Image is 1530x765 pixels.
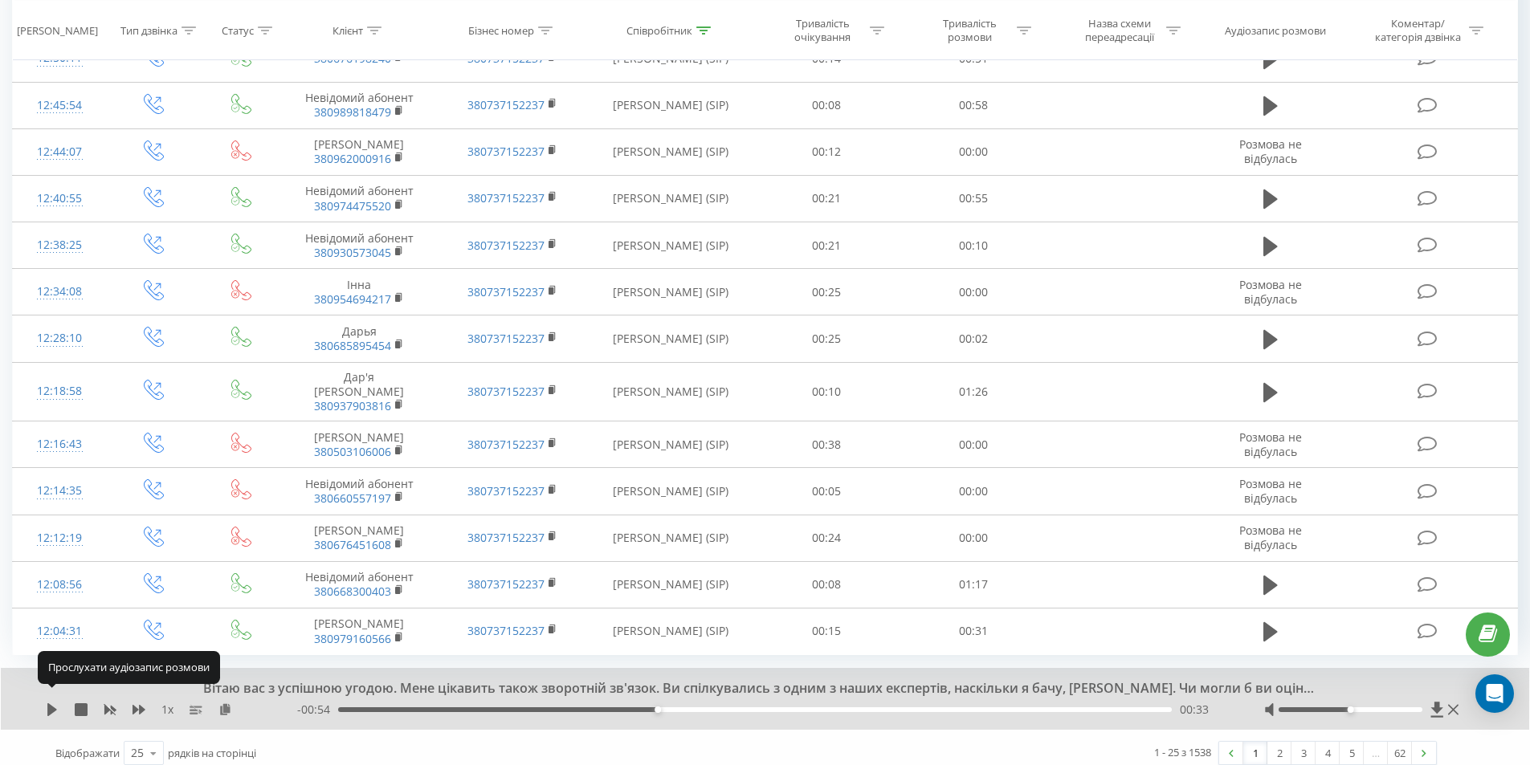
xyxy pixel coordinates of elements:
[753,128,900,175] td: 00:12
[314,51,391,66] a: 380676198240
[467,97,545,112] a: 380737152237
[29,376,91,407] div: 12:18:58
[1239,277,1302,307] span: Розмова не відбулась
[467,483,545,498] a: 380737152237
[1225,23,1326,37] div: Аудіозапис розмови
[753,222,900,269] td: 00:21
[900,561,1047,608] td: 01:17
[900,269,1047,315] td: 00:00
[900,468,1047,515] td: 00:00
[1243,742,1267,764] a: 1
[222,23,254,37] div: Статус
[333,23,363,37] div: Клієнт
[283,362,435,421] td: Дар'я [PERSON_NAME]
[1180,702,1209,718] span: 00:33
[314,198,391,214] a: 380974475520
[283,82,435,128] td: Невідомий абонент
[283,561,435,608] td: Невідомий абонент
[187,680,1320,698] div: Вітаю вас з успішною угодою. Мене цікавить також зворотній зв'язок. Ви спілкувались з одним з наш...
[467,623,545,638] a: 380737152237
[468,23,534,37] div: Бізнес номер
[753,82,900,128] td: 00:08
[29,429,91,460] div: 12:16:43
[1371,17,1465,44] div: Коментар/категорія дзвінка
[589,222,753,269] td: [PERSON_NAME] (SIP)
[589,362,753,421] td: [PERSON_NAME] (SIP)
[1154,744,1211,760] div: 1 - 25 з 1538
[467,576,545,592] a: 380737152237
[900,175,1047,222] td: 00:55
[314,631,391,646] a: 380979160566
[29,136,91,168] div: 12:44:07
[589,315,753,362] td: [PERSON_NAME] (SIP)
[29,183,91,214] div: 12:40:55
[900,421,1047,468] td: 00:00
[467,331,545,346] a: 380737152237
[753,362,900,421] td: 00:10
[168,746,256,760] span: рядків на сторінці
[314,151,391,166] a: 380962000916
[900,82,1047,128] td: 00:58
[1340,742,1364,764] a: 5
[927,17,1013,44] div: Тривалість розмови
[314,291,391,307] a: 380954694217
[38,651,220,683] div: Прослухати аудіозапис розмови
[1388,742,1412,764] a: 62
[120,23,177,37] div: Тип дзвінка
[314,398,391,413] a: 380937903816
[589,561,753,608] td: [PERSON_NAME] (SIP)
[131,745,144,761] div: 25
[1239,136,1302,166] span: Розмова не відбулась
[1364,742,1388,764] div: …
[1316,742,1340,764] a: 4
[753,175,900,222] td: 00:21
[29,90,91,121] div: 12:45:54
[655,706,661,713] div: Accessibility label
[900,222,1047,269] td: 00:10
[314,444,391,459] a: 380503106006
[900,608,1047,654] td: 00:31
[589,608,753,654] td: [PERSON_NAME] (SIP)
[29,569,91,600] div: 12:08:56
[467,384,545,399] a: 380737152237
[900,515,1047,561] td: 00:00
[55,746,120,760] span: Відображати
[589,82,753,128] td: [PERSON_NAME] (SIP)
[314,338,391,353] a: 380685895454
[314,490,391,506] a: 380660557197
[467,530,545,545] a: 380737152237
[589,468,753,515] td: [PERSON_NAME] (SIP)
[753,608,900,654] td: 00:15
[900,315,1047,362] td: 00:02
[753,421,900,468] td: 00:38
[900,362,1047,421] td: 01:26
[29,276,91,307] div: 12:34:08
[1239,523,1302,552] span: Розмова не відбулась
[283,468,435,515] td: Невідомий абонент
[626,23,692,37] div: Співробітник
[589,421,753,468] td: [PERSON_NAME] (SIP)
[29,230,91,261] div: 12:38:25
[17,23,98,37] div: [PERSON_NAME]
[297,702,338,718] span: - 00:54
[283,269,435,315] td: Інна
[314,245,391,260] a: 380930573045
[283,315,435,362] td: Дарья
[1267,742,1291,764] a: 2
[1291,742,1316,764] a: 3
[314,584,391,599] a: 380668300403
[589,175,753,222] td: [PERSON_NAME] (SIP)
[467,190,545,205] a: 380737152237
[753,561,900,608] td: 00:08
[283,128,435,175] td: [PERSON_NAME]
[283,608,435,654] td: [PERSON_NAME]
[29,616,91,647] div: 12:04:31
[314,104,391,120] a: 380989818479
[753,515,900,561] td: 00:24
[900,128,1047,175] td: 00:00
[29,475,91,507] div: 12:14:35
[589,128,753,175] td: [PERSON_NAME] (SIP)
[780,17,866,44] div: Тривалість очікування
[467,238,545,253] a: 380737152237
[1239,476,1302,506] span: Розмова не відбулась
